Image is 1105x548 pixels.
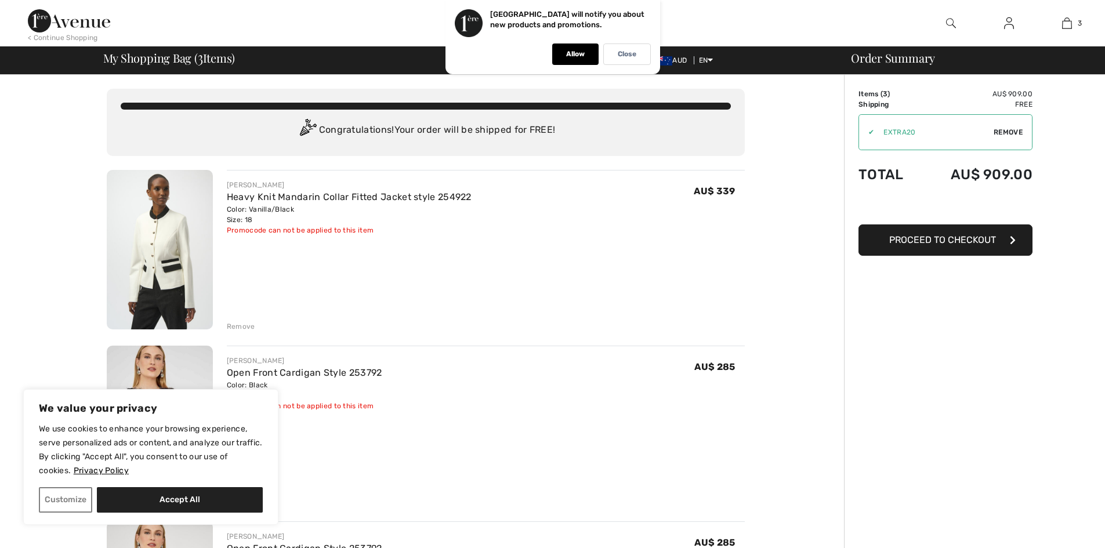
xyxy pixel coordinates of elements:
iframe: PayPal [858,194,1032,220]
a: Open Front Cardigan Style 253792 [227,367,382,378]
td: AU$ 909.00 [920,89,1032,99]
td: Items ( ) [858,89,920,99]
div: [PERSON_NAME] [227,531,382,542]
td: AU$ 909.00 [920,155,1032,194]
p: We value your privacy [39,401,263,415]
span: AUD [654,56,691,64]
button: Proceed to Checkout [858,224,1032,256]
div: Order Summary [837,52,1098,64]
div: We value your privacy [23,389,278,525]
img: Australian Dollar [654,56,672,66]
img: My Info [1004,16,1014,30]
a: Privacy Policy [73,465,129,476]
td: Shipping [858,99,920,110]
div: Promocode can not be applied to this item [227,225,472,235]
div: [PERSON_NAME] [227,180,472,190]
a: Heavy Knit Mandarin Collar Fitted Jacket style 254922 [227,191,472,202]
a: 3 [1038,16,1095,30]
img: Open Front Cardigan Style 253792 [107,346,213,505]
div: Color: Black Size: XL [227,380,382,401]
p: We use cookies to enhance your browsing experience, serve personalized ads or content, and analyz... [39,422,263,478]
div: [PERSON_NAME] [227,355,382,366]
img: search the website [946,16,956,30]
span: AU$ 339 [694,186,735,197]
input: Promo code [874,115,994,150]
a: Sign In [995,16,1023,31]
span: 3 [883,90,887,98]
span: 3 [1078,18,1082,28]
button: Customize [39,487,92,513]
div: ✔ [859,127,874,137]
p: Close [618,50,636,59]
td: Total [858,155,920,194]
div: Congratulations! Your order will be shipped for FREE! [121,119,731,142]
span: Remove [994,127,1023,137]
span: AU$ 285 [694,537,735,548]
div: < Continue Shopping [28,32,98,43]
span: Proceed to Checkout [889,234,996,245]
div: Promocode can not be applied to this item [227,401,382,411]
span: EN [699,56,713,64]
button: Accept All [97,487,263,513]
img: Congratulation2.svg [296,119,319,142]
img: Heavy Knit Mandarin Collar Fitted Jacket style 254922 [107,170,213,329]
p: [GEOGRAPHIC_DATA] will notify you about new products and promotions. [490,10,644,29]
span: 3 [198,49,203,64]
div: Remove [227,321,255,332]
td: Free [920,99,1032,110]
img: My Bag [1062,16,1072,30]
span: AU$ 285 [694,361,735,372]
img: 1ère Avenue [28,9,110,32]
span: My Shopping Bag ( Items) [103,52,236,64]
div: Color: Vanilla/Black Size: 18 [227,204,472,225]
p: Allow [566,50,585,59]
